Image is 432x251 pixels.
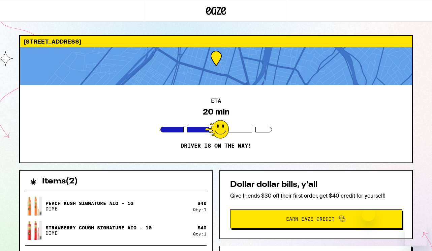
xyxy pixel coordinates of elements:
h2: Items ( 2 ) [42,177,78,185]
p: DIME [45,206,133,211]
div: $ 40 [197,201,207,206]
div: 20 min [203,107,229,117]
p: Give friends $30 off their first order, get $40 credit for yourself! [230,192,402,199]
p: DIME [45,230,152,236]
div: Qty: 1 [193,207,207,212]
div: [STREET_ADDRESS] [20,36,412,47]
button: Earn Eaze Credit [230,209,402,228]
p: Peach Kush Signature AIO - 1g [45,201,133,206]
img: Strawberry Cough Signature AIO - 1g [25,213,44,247]
div: $ 40 [197,225,207,230]
span: Earn Eaze Credit [286,217,335,221]
p: Strawberry Cough Signature AIO - 1g [45,225,152,230]
iframe: Close message [362,208,375,221]
p: Driver is on the way! [181,143,251,149]
h2: Dollar dollar bills, y'all [230,181,402,189]
div: Qty: 1 [193,232,207,236]
h2: ETA [211,98,221,104]
iframe: Button to launch messaging window [405,224,427,246]
img: Peach Kush Signature AIO - 1g [25,189,44,223]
